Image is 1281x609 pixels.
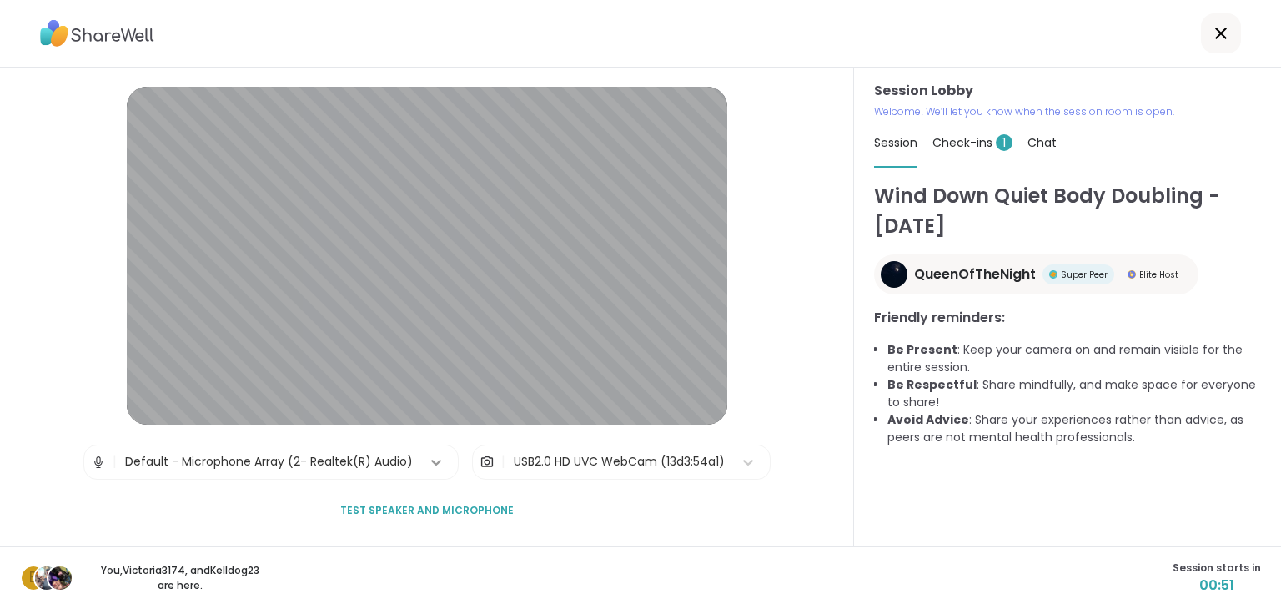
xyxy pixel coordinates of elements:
[480,445,495,479] img: Camera
[932,134,1012,151] span: Check-ins
[887,411,969,428] b: Avoid Advice
[881,261,907,288] img: QueenOfTheNight
[91,445,106,479] img: Microphone
[514,453,725,471] div: USB2.0 HD UVC WebCam (13d3:54a1)
[1061,269,1108,281] span: Super Peer
[125,453,413,471] div: Default - Microphone Array (2- Realtek(R) Audio)
[1128,270,1136,279] img: Elite Host
[914,264,1036,284] span: QueenOfTheNight
[1139,269,1178,281] span: Elite Host
[501,445,505,479] span: |
[113,445,117,479] span: |
[996,134,1012,151] span: 1
[887,411,1261,446] li: : Share your experiences rather than advice, as peers are not mental health professionals.
[334,493,520,528] button: Test speaker and microphone
[48,566,72,590] img: Kelldog23
[887,376,1261,411] li: : Share mindfully, and make space for everyone to share!
[874,104,1261,119] p: Welcome! We’ll let you know when the session room is open.
[40,14,154,53] img: ShareWell Logo
[874,181,1261,241] h1: Wind Down Quiet Body Doubling - [DATE]
[29,567,38,589] span: b
[874,134,917,151] span: Session
[87,563,274,593] p: You, Victoria3174 , and Kelldog23 are here.
[887,341,1261,376] li: : Keep your camera on and remain visible for the entire session.
[874,81,1261,101] h3: Session Lobby
[340,503,514,518] span: Test speaker and microphone
[35,566,58,590] img: Victoria3174
[874,308,1261,328] h3: Friendly reminders:
[874,254,1198,294] a: QueenOfTheNightQueenOfTheNightSuper PeerSuper PeerElite HostElite Host
[1173,561,1261,576] span: Session starts in
[1027,134,1057,151] span: Chat
[887,376,977,393] b: Be Respectful
[1049,270,1057,279] img: Super Peer
[887,341,957,358] b: Be Present
[1173,576,1261,596] span: 00:51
